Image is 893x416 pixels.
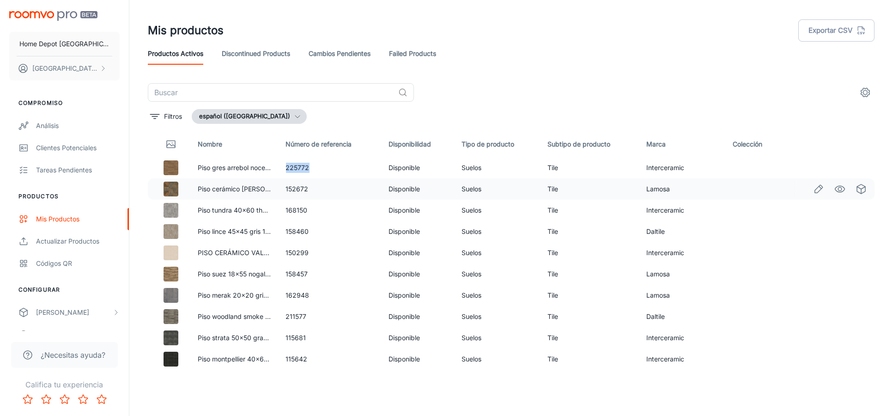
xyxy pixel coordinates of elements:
td: Tile [540,157,639,178]
th: Número de referencia [279,131,382,157]
th: Subtipo de producto [540,131,639,157]
button: settings [856,83,875,102]
button: español ([GEOGRAPHIC_DATA]) [192,109,307,124]
span: ¿Necesitas ayuda? [41,349,105,361]
svg: Thumbnail [165,139,176,150]
button: Home Depot [GEOGRAPHIC_DATA] [9,32,120,56]
td: 150299 [279,242,382,263]
td: Disponible [381,157,454,178]
td: Tile [540,221,639,242]
th: Marca [639,131,725,157]
td: Disponible [381,285,454,306]
td: Suelos [454,306,540,327]
div: Mis productos [36,214,120,224]
td: Disponible [381,200,454,221]
img: Roomvo PRO Beta [9,11,97,21]
td: Interceramic [639,349,725,370]
a: Piso cerámico [PERSON_NAME] 44 x 44 cm multicolor tipo rústico caja con 1.92 m2 [198,185,452,193]
a: Piso merak 20x20 gris 1.50 m2 [198,291,292,299]
td: Lamosa [639,370,725,391]
a: Edit [811,181,826,197]
div: [PERSON_NAME] [36,307,112,318]
td: Interceramic [639,327,725,349]
td: Suelos [454,349,540,370]
a: PISO CERÁMICO VALPARAISO SAND 20 X 20 CM CAJA CON 1 M2 [198,249,404,257]
td: 158460 [279,221,382,242]
td: 162948 [279,285,382,306]
td: Suelos [454,242,540,263]
td: Lamosa [639,263,725,285]
td: Disponible [381,242,454,263]
div: Tareas pendientes [36,165,120,175]
td: Daltile [639,221,725,242]
td: Tile [540,200,639,221]
td: Suelos [454,263,540,285]
button: filter [148,109,184,124]
a: Piso suez 18x55 nogal 1.69 m2 [198,270,292,278]
td: Daltile [639,306,725,327]
td: Lamosa [639,178,725,200]
input: Buscar [148,83,395,102]
p: Filtros [164,111,182,122]
td: Suelos [454,200,540,221]
td: Suelos [454,178,540,200]
div: Clientes potenciales [36,143,120,153]
button: Rate 5 star [92,390,111,409]
td: 211577 [279,306,382,327]
td: Disponible [381,178,454,200]
p: Home Depot [GEOGRAPHIC_DATA] [19,39,109,49]
a: Piso tundra 40x60 thunder gray 1.44 mt2 [198,206,324,214]
td: Tile [540,263,639,285]
td: 152662 [279,370,382,391]
td: Interceramic [639,200,725,221]
a: Cambios pendientes [309,43,371,65]
h1: Mis productos [148,22,224,39]
td: Disponible [381,306,454,327]
td: Lamosa [639,285,725,306]
a: See in Virtual Samples [853,181,869,197]
button: [GEOGRAPHIC_DATA] [PERSON_NAME] [9,56,120,80]
td: Interceramic [639,242,725,263]
td: Disponible [381,370,454,391]
button: Rate 2 star [37,390,55,409]
td: 168150 [279,200,382,221]
div: Marca [36,330,120,340]
a: Piso gres arrebol noce 20 x 60 cm caja con 1.2 m2 [198,164,352,171]
th: Tipo de producto [454,131,540,157]
td: Disponible [381,349,454,370]
button: Rate 1 star [18,390,37,409]
button: Rate 4 star [74,390,92,409]
a: Piso strata 50x50 grafite 1.75m2 [198,334,297,342]
div: Actualizar productos [36,236,120,246]
a: Productos activos [148,43,203,65]
td: 115681 [279,327,382,349]
th: Colección [725,131,786,157]
a: Discontinued Products [222,43,290,65]
td: Tile [540,285,639,306]
td: Suelos [454,285,540,306]
th: Nombre [190,131,279,157]
td: Disponible [381,327,454,349]
a: Failed Products [389,43,436,65]
td: Disponible [381,221,454,242]
td: Tile [540,327,639,349]
p: Califica tu experiencia [7,379,121,390]
p: [GEOGRAPHIC_DATA] [PERSON_NAME] [32,63,97,73]
td: Tile [540,349,639,370]
td: Interceramic [639,157,725,178]
td: 158457 [279,263,382,285]
td: Tile [540,370,639,391]
td: Tile [540,178,639,200]
button: Rate 3 star [55,390,74,409]
td: Suelos [454,327,540,349]
td: Suelos [454,221,540,242]
td: Suelos [454,370,540,391]
th: Disponibilidad [381,131,454,157]
div: Análisis [36,121,120,131]
td: 152672 [279,178,382,200]
td: Tile [540,242,639,263]
td: Tile [540,306,639,327]
a: Piso montpellier 40x60 nero 1.44m2 [198,355,308,363]
a: Piso woodland smoke 18x50 0.99m2 [198,312,310,320]
td: Suelos [454,157,540,178]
